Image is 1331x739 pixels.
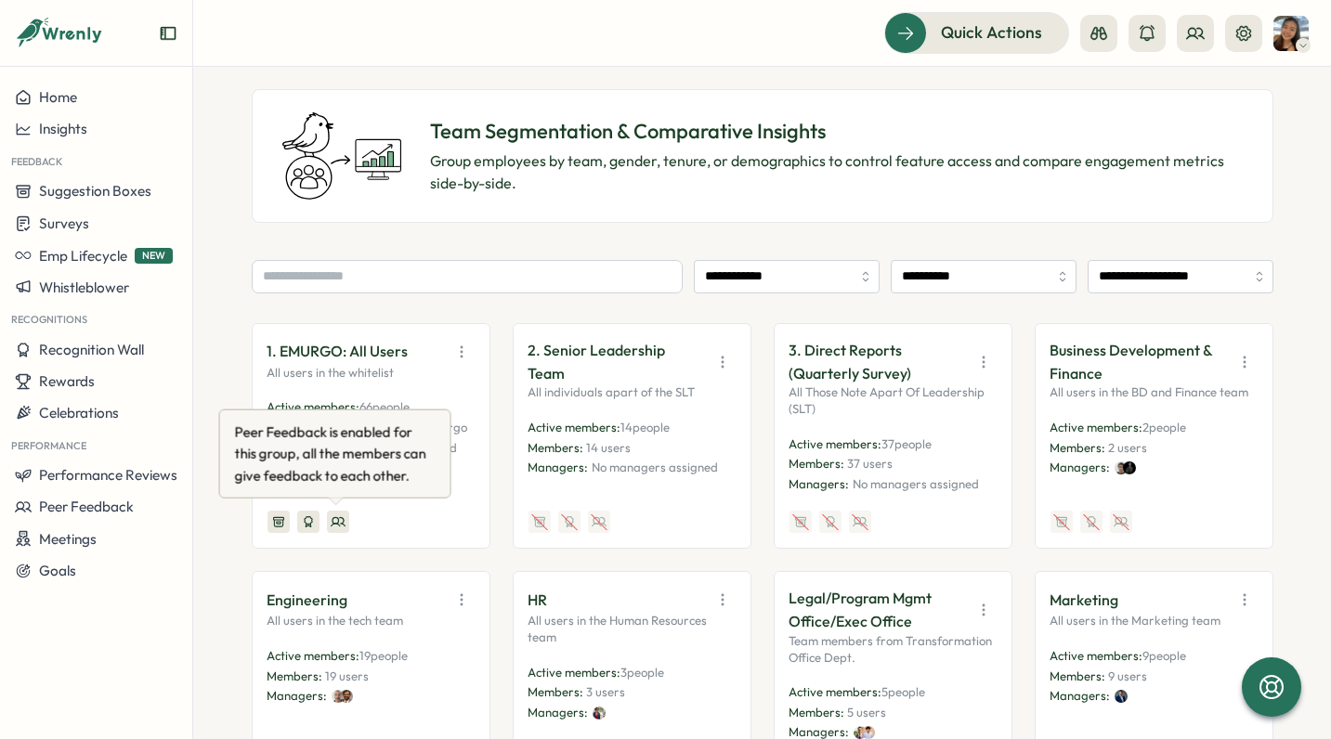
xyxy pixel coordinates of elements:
span: Members: [1050,668,1106,683]
p: Managers: [1050,460,1111,476]
p: Managers: [528,705,589,721]
p: Business Development & Finance [1050,339,1224,385]
span: Active members: [528,665,621,680]
span: Members: [789,705,845,720]
span: 14 people [621,420,671,434]
div: Peer Feedback is enabled for this group, all the members can give feedback to each other. [231,418,439,490]
span: Suggestion Boxes [39,182,151,200]
span: Peer Feedback [39,498,134,515]
span: 66 people [360,399,411,414]
span: Active members: [789,684,882,699]
p: Managers: [1050,688,1111,705]
p: All users in the whitelist [268,365,475,382]
span: Members: [1050,440,1106,455]
img: Philip Wong [1115,461,1128,474]
img: Amar Singh [1123,461,1136,474]
span: Active members: [528,420,621,434]
span: Whistleblower [39,279,129,296]
span: Members: [789,456,845,471]
span: 2 users [1109,440,1148,455]
p: All Those Note Apart Of Leadership (SLT) [789,384,997,417]
span: Celebrations [39,404,119,421]
p: All users in the Marketing team [1050,613,1258,629]
p: 2. Senior Leadership Team [528,339,702,385]
span: Goals [39,562,76,579]
p: Engineering [268,589,348,612]
p: HR [528,589,548,612]
span: 5 users [848,705,887,720]
p: All users in the Human Resources team [528,613,736,645]
img: Tracy [1273,16,1309,51]
p: All users in the tech team [268,613,475,629]
span: Members: [528,440,584,455]
span: Meetings [39,530,97,548]
span: Recognition Wall [39,341,144,358]
p: All users in the BD and Finance team [1050,384,1258,401]
p: Managers: [789,476,850,493]
p: All individuals apart of the SLT [528,384,736,401]
span: 3 users [587,684,626,699]
span: Home [39,88,77,106]
p: Marketing [1050,589,1119,612]
span: Active members: [1050,420,1143,434]
span: 37 users [848,456,894,471]
p: No managers assigned [593,460,719,476]
img: Nikhil Joshi [854,726,867,739]
span: 14 users [587,440,632,455]
span: Performance Reviews [39,466,177,484]
span: 3 people [621,665,665,680]
button: Quick Actions [884,12,1069,53]
span: NEW [135,248,173,264]
span: 9 people [1143,648,1187,663]
span: Members: [528,684,584,699]
span: 5 people [882,684,926,699]
img: Juliano Lazzarotto [332,690,345,703]
p: 3. Direct Reports (Quarterly Survey) [789,339,963,385]
p: Managers: [528,460,589,476]
img: Caroline GOH [593,707,606,720]
img: Vijay [340,690,353,703]
span: Active members: [268,648,360,663]
p: No managers assigned [854,476,980,493]
button: Expand sidebar [159,24,177,43]
span: 19 people [360,648,409,663]
span: 9 users [1109,668,1148,683]
span: Active members: [1050,648,1143,663]
span: 19 users [326,668,370,683]
span: Active members: [789,436,882,451]
p: Team members from Transformation Office Dept. [789,633,997,666]
p: Managers: [268,688,328,705]
img: Nathaniel Acton [1115,690,1128,703]
span: Surveys [39,214,89,232]
span: Emp Lifecycle [39,247,127,265]
span: 37 people [882,436,933,451]
img: Murasaki [862,726,875,739]
span: Active members: [268,399,360,414]
p: Team Segmentation & Comparative Insights [431,117,1243,146]
span: 2 people [1143,420,1187,434]
span: Insights [39,120,87,137]
p: Group employees by team, gender, tenure, or demographics to control feature access and compare en... [431,149,1243,196]
span: Members: [268,668,323,683]
span: Rewards [39,372,95,390]
p: Legal/Program Mgmt Office/Exec Office [789,587,963,633]
span: Quick Actions [941,20,1042,45]
p: 1. EMURGO: All Users [268,340,409,363]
